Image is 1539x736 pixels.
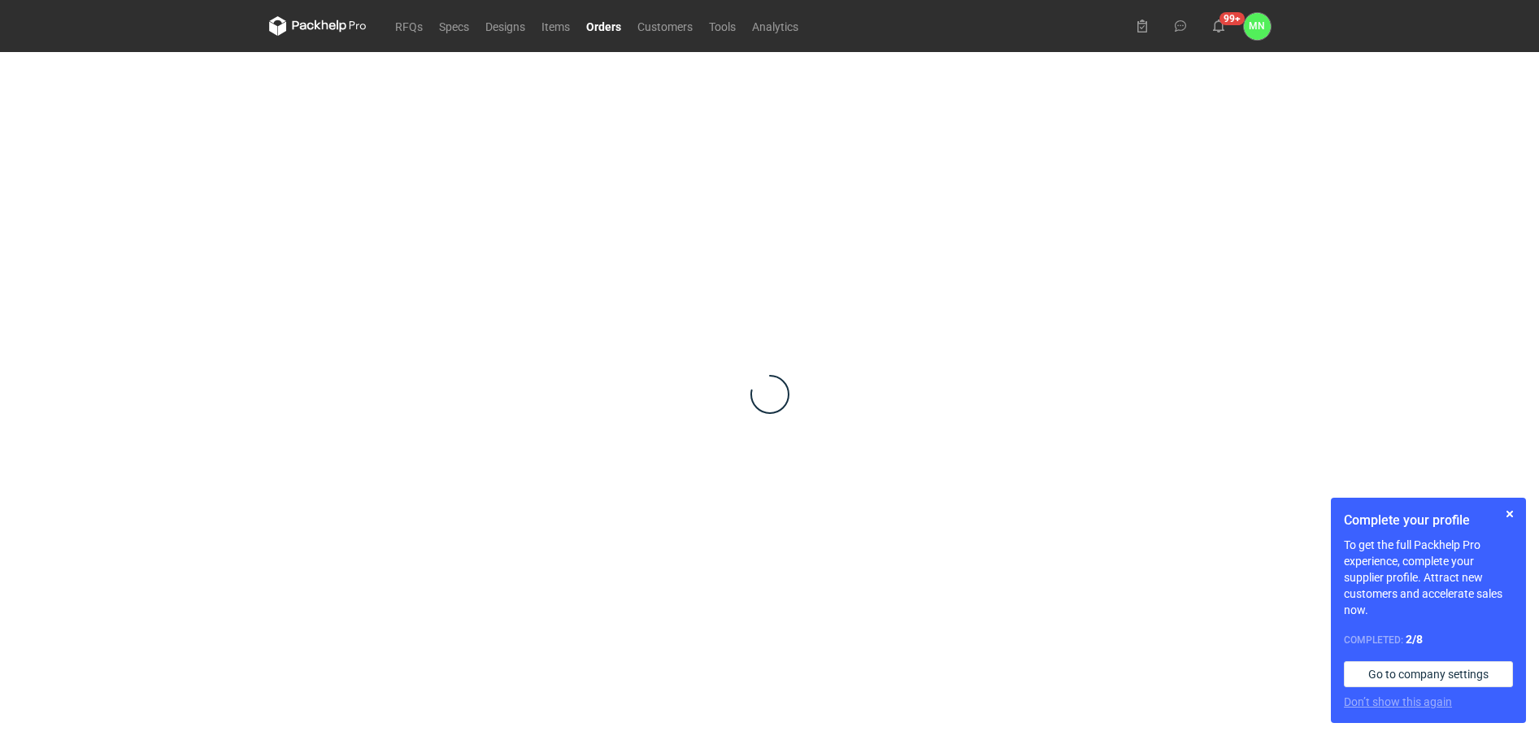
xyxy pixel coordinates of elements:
[1244,13,1271,40] button: MN
[1344,537,1513,618] p: To get the full Packhelp Pro experience, complete your supplier profile. Attract new customers an...
[1344,511,1513,530] h1: Complete your profile
[1500,504,1519,524] button: Skip for now
[1206,13,1232,39] button: 99+
[431,16,477,36] a: Specs
[269,16,367,36] svg: Packhelp Pro
[578,16,629,36] a: Orders
[1244,13,1271,40] div: Małgorzata Nowotna
[1344,694,1452,710] button: Don’t show this again
[387,16,431,36] a: RFQs
[477,16,533,36] a: Designs
[533,16,578,36] a: Items
[744,16,806,36] a: Analytics
[1406,633,1423,646] strong: 2 / 8
[701,16,744,36] a: Tools
[629,16,701,36] a: Customers
[1344,661,1513,687] a: Go to company settings
[1344,631,1513,648] div: Completed:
